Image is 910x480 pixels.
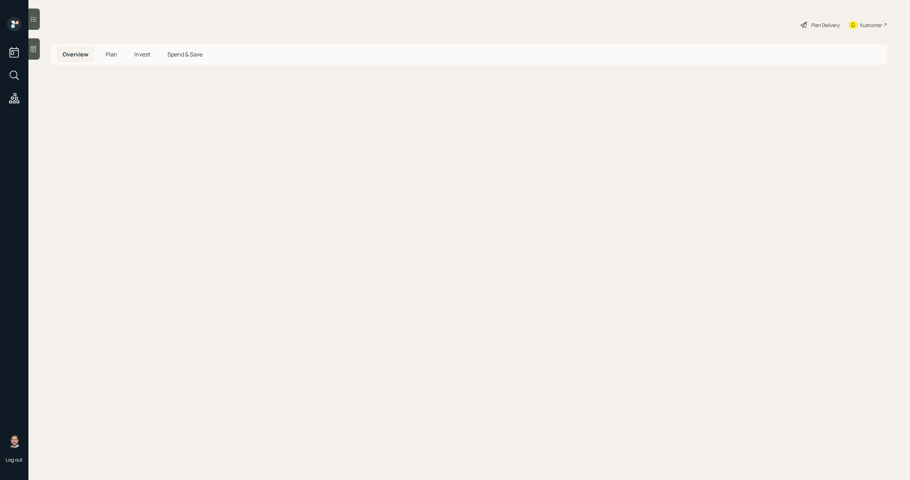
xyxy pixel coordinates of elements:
span: Invest [134,50,150,58]
div: Kustomer [860,21,882,29]
div: Plan Delivery [811,21,840,29]
span: Spend & Save [167,50,203,58]
img: michael-russo-headshot.png [7,433,21,448]
span: Plan [106,50,117,58]
span: Overview [63,50,89,58]
div: Log out [6,456,23,463]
